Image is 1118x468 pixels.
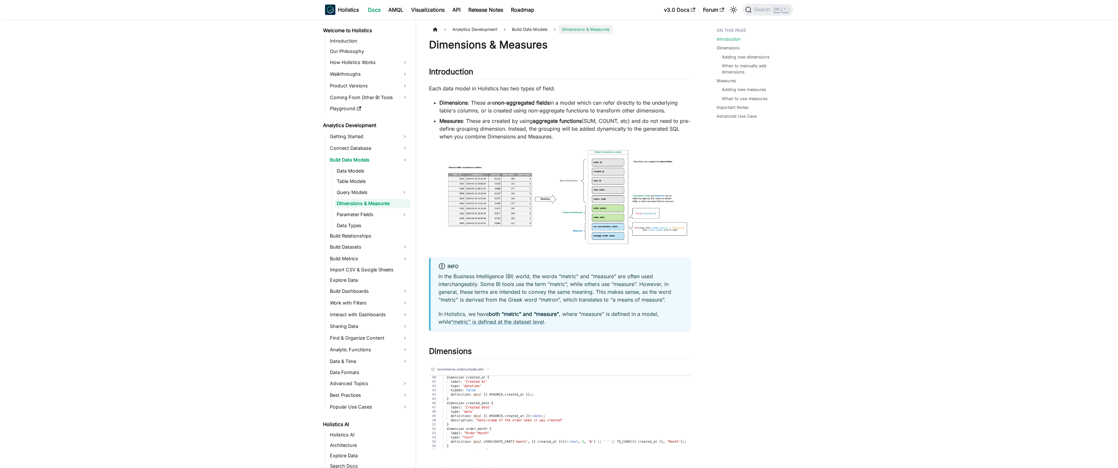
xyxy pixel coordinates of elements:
[335,166,410,175] a: Data Models
[384,5,407,15] a: AMQL
[728,5,739,15] button: Switch between dark and light mode (currently light mode)
[439,118,463,124] strong: Measures
[439,117,691,140] li: : These are created by using (SUM, COUNT, etc) and do not need to pre-define grouping dimension. ...
[338,6,359,14] b: Holistics
[489,311,559,317] strong: both “metric” and “measure”
[325,5,359,15] a: HolisticsHolistics
[328,231,410,240] a: Build Relationships
[429,25,691,34] nav: Breadcrumbs
[717,104,748,110] a: Important Notes
[328,143,410,153] a: Connect Database
[429,38,691,51] h1: Dimensions & Measures
[328,104,410,113] a: Playground
[507,5,538,15] a: Roadmap
[328,321,410,331] a: Sharing Data
[328,47,410,56] a: Our Philosophy
[328,69,410,79] a: Walkthroughs
[439,99,691,114] li: : These are in a model which can refer directly to the underlying table's columns, or is created ...
[328,441,410,450] a: Architecture
[328,286,410,296] a: Build Dashboards
[335,177,410,186] a: Table Models
[335,187,398,198] a: Query Models
[722,63,786,75] a: When to manually add dimensions
[328,298,410,308] a: Work with Filters
[328,155,410,165] a: Build Data Models
[328,378,410,389] a: Advanced Topics
[699,5,728,15] a: Forum
[321,26,410,35] a: Welcome to Holistics
[407,5,448,15] a: Visualizations
[328,402,410,412] a: Popular Use Cases
[328,36,410,45] a: Introduction
[439,99,468,106] strong: Dimensions
[398,209,410,220] button: Expand sidebar category 'Parameter Fields'
[328,276,410,285] a: Explore Data
[533,118,582,124] strong: aggregate functions
[722,86,766,93] a: Adding new measures
[448,5,464,15] a: API
[559,25,613,34] span: Dimensions & Measures
[328,92,410,103] a: Coming From Other BI Tools
[321,420,410,429] a: Holistics AI
[495,99,550,106] strong: non-aggregated fields
[717,78,736,84] a: Measures
[328,390,410,400] a: Best Practices
[717,113,757,119] a: Advanced Use Case
[464,5,507,15] a: Release Notes
[335,221,410,230] a: Data Types
[321,121,410,130] a: Analytics Development
[328,242,410,252] a: Build Datasets
[509,25,551,34] span: Build Data Models
[429,84,691,92] p: Each data model in Holistics has two types of field:
[438,272,683,304] p: In the Business Intelligence (BI) world, the words “metric” and “measure” are often used intercha...
[782,6,788,12] kbd: K
[328,131,410,142] a: Getting Started
[438,310,683,326] p: In Holistics, we have , where “measure” is defined in a model, while .
[364,5,384,15] a: Docs
[752,7,774,13] span: Search
[328,356,410,367] a: Date & Time
[328,57,410,68] a: How Holistics Works
[328,309,410,320] a: Interact with Dashboards
[328,253,410,264] a: Build Metrics
[722,96,768,102] a: When to use measures
[328,344,410,355] a: Analytic Functions
[438,263,683,271] div: info
[325,5,335,15] img: Holistics
[328,265,410,274] a: Import CSV & Google Sheets
[328,368,410,377] a: Data Formats
[328,430,410,439] a: Holistics AI
[451,318,544,325] a: “metric” is defined at the dataset level
[449,25,500,34] span: Analytics Development
[335,209,398,220] a: Parameter Fields
[429,67,691,79] h2: Introduction
[429,346,691,359] h2: Dimensions
[328,451,410,460] a: Explore Data
[429,25,441,34] a: Home page
[318,19,416,468] nav: Docs sidebar
[717,45,740,51] a: Dimensions
[660,5,699,15] a: v3.0 Docs
[328,333,410,343] a: Find & Organize Content
[398,187,410,198] button: Expand sidebar category 'Query Models'
[328,81,410,91] a: Product Versions
[743,4,793,16] button: Search (Ctrl+K)
[717,36,741,42] a: Introduction
[722,54,770,60] a: Adding new dimensions
[335,199,410,208] a: Dimensions & Measures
